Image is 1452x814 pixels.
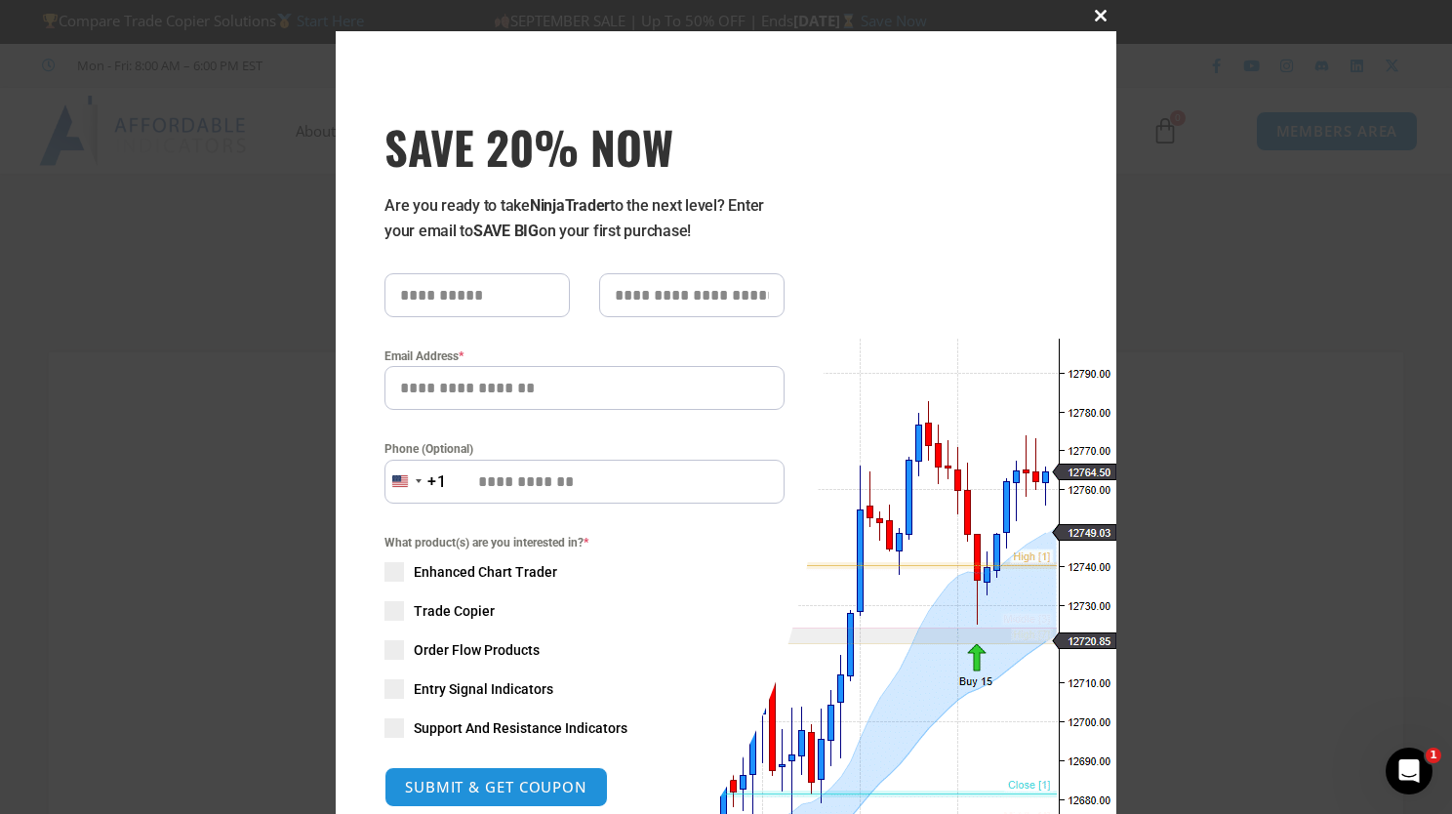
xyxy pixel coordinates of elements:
[384,533,785,552] span: What product(s) are you interested in?
[384,718,785,738] label: Support And Resistance Indicators
[1386,748,1432,794] iframe: Intercom live chat
[384,679,785,699] label: Entry Signal Indicators
[384,601,785,621] label: Trade Copier
[414,601,495,621] span: Trade Copier
[384,767,608,807] button: SUBMIT & GET COUPON
[384,346,785,366] label: Email Address
[473,222,539,240] strong: SAVE BIG
[414,562,557,582] span: Enhanced Chart Trader
[384,119,785,174] h3: SAVE 20% NOW
[384,439,785,459] label: Phone (Optional)
[384,460,447,504] button: Selected country
[1426,748,1441,763] span: 1
[384,193,785,244] p: Are you ready to take to the next level? Enter your email to on your first purchase!
[414,718,627,738] span: Support And Resistance Indicators
[530,196,610,215] strong: NinjaTrader
[384,562,785,582] label: Enhanced Chart Trader
[384,640,785,660] label: Order Flow Products
[414,640,540,660] span: Order Flow Products
[414,679,553,699] span: Entry Signal Indicators
[427,469,447,495] div: +1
